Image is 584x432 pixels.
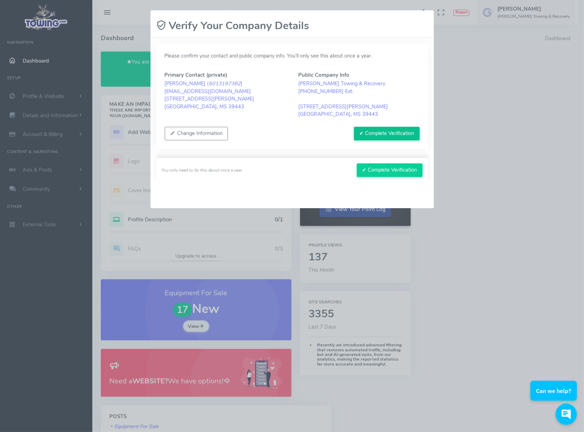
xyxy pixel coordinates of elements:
h5: Public Company Info [299,72,420,78]
h5: Primary Contact (private) [165,72,286,78]
em: 6013197382 [209,80,241,87]
button: ✔ Complete Verification [357,163,422,177]
p: Please confirm your contact and public company info. You’ll only see this about once a year. [165,52,420,60]
h2: Verify Your Company Details [156,20,310,32]
blockquote: [PERSON_NAME] Towing & Recovery [PHONE_NUMBER] Ext: [STREET_ADDRESS][PERSON_NAME] [GEOGRAPHIC_DAT... [299,80,420,118]
div: You only need to do this about once a year. [162,167,243,173]
button: ✔ Complete Verification [354,127,420,140]
button: Change Information [165,127,228,140]
blockquote: [PERSON_NAME] ( ) [EMAIL_ADDRESS][DOMAIN_NAME] [STREET_ADDRESS][PERSON_NAME] [GEOGRAPHIC_DATA], M... [165,80,286,110]
iframe: Conversations [525,361,584,432]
